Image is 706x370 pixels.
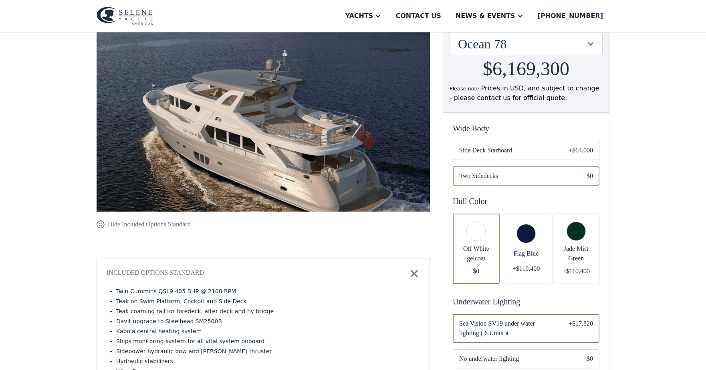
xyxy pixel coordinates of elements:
span: Jade Mist Green [559,244,593,263]
li: Kabola central heating system [116,327,420,336]
li: Davit upgrade to Steelhead SM2500R [116,317,420,326]
div: Contact us [395,11,441,21]
span: Please note: [450,86,481,92]
li: Teak coaming rail for foredeck, after deck and fly bridge [116,307,420,316]
div: Wide Body [453,122,599,134]
img: icon [409,268,420,279]
div: Underwater Lighting [453,296,599,308]
span: Flag Blue [509,249,543,258]
li: Teak on Swim Platform, Cockpit and Side Deck [116,297,420,306]
div: Ocean 78 [458,36,586,52]
span: Off White gelcoat [459,244,493,263]
div: Yachts [345,11,373,21]
div: +$110,400 [512,264,540,274]
div: +$64,000 [569,146,593,155]
span: Sea Vision SV19 under water lighting ( 6 Units )t [459,319,556,338]
div: Prices in USD, and subject to change - please contact us for official quote. [450,84,603,103]
div: $0 [587,171,593,181]
span: Side Deck Starboard [459,146,556,155]
a: Hide Included Options Standard [97,220,191,229]
div: News & EVENTS [456,11,515,21]
span: Two Sidedecks [459,171,574,181]
li: Hydraulic stabilizers [116,357,420,366]
div: +$110,400 [562,266,589,276]
div: Ocean 78 [450,33,602,55]
div: Hull Color [453,195,599,207]
div: $0 [473,266,479,276]
h2: $6,169,300 [483,58,569,80]
img: logo [97,7,153,25]
div: $0 [587,354,593,364]
li: Ships monitoring system for all vital system onboard [116,337,420,346]
img: icon [97,220,105,229]
li: Twin Cummins QSL9 405 BHP @ 2100 RPM [116,287,420,296]
div: +$17,820 [569,319,593,338]
div: [PHONE_NUMBER] [538,11,603,21]
li: Sidepower hydraulic bow and [PERSON_NAME] thruster [116,347,420,356]
div: Hide Included Options Standard [108,220,191,229]
div: Included Options Standard [107,268,204,279]
span: No underwater lighting [459,354,574,364]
